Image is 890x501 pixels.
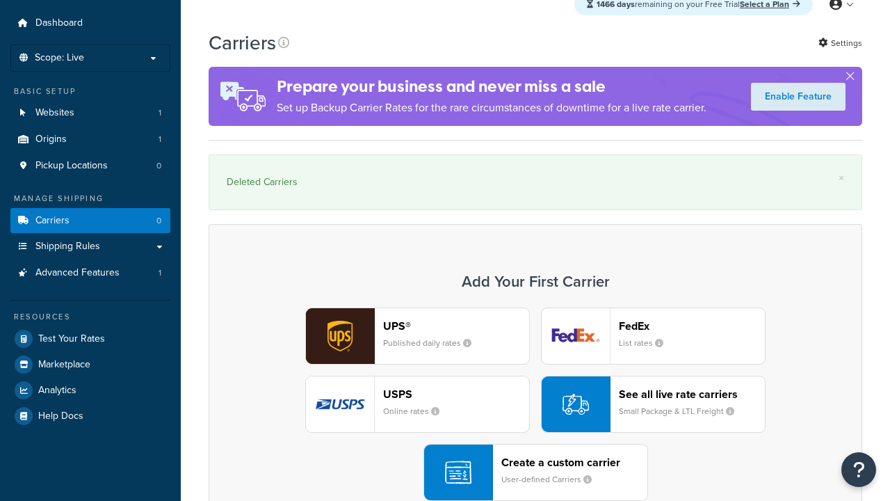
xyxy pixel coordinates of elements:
header: USPS [383,388,529,401]
img: icon-carrier-custom-c93b8a24.svg [445,459,471,486]
small: List rates [619,337,674,349]
span: 1 [159,107,161,119]
span: Marketplace [38,359,90,371]
small: Small Package & LTL Freight [619,405,745,417]
span: Help Docs [38,411,83,422]
li: Carriers [10,208,170,234]
a: Marketplace [10,352,170,377]
span: Carriers [35,215,70,227]
a: Websites 1 [10,100,170,126]
button: Create a custom carrierUser-defined Carriers [423,444,648,501]
li: Origins [10,127,170,152]
img: icon-carrier-liverate-becf4550.svg [563,391,589,417]
div: Deleted Carriers [227,173,844,192]
button: See all live rate carriersSmall Package & LTL Freight [541,376,766,433]
span: Test Your Rates [38,333,105,345]
h4: Prepare your business and never miss a sale [277,75,706,98]
span: Analytics [38,385,76,397]
a: Help Docs [10,404,170,429]
a: Shipping Rules [10,234,170,260]
span: Pickup Locations [35,160,108,172]
p: Set up Backup Carrier Rates for the rare circumstances of downtime for a live rate carrier. [277,98,706,118]
header: Create a custom carrier [501,456,647,469]
button: usps logoUSPSOnline rates [305,376,530,433]
img: ups logo [306,308,374,364]
img: usps logo [306,376,374,432]
header: UPS® [383,319,529,333]
div: Resources [10,311,170,323]
span: 0 [156,215,161,227]
small: User-defined Carriers [501,473,603,486]
a: Pickup Locations 0 [10,153,170,179]
span: Advanced Features [35,267,120,279]
small: Online rates [383,405,451,417]
h3: Add Your First Carrier [223,273,848,290]
span: 0 [156,160,161,172]
a: Advanced Features 1 [10,260,170,286]
h1: Carriers [209,29,276,56]
small: Published daily rates [383,337,483,349]
header: FedEx [619,319,765,333]
li: Websites [10,100,170,126]
a: Enable Feature [751,83,845,111]
a: Carriers 0 [10,208,170,234]
li: Advanced Features [10,260,170,286]
a: × [839,173,844,184]
span: Scope: Live [35,52,84,64]
div: Basic Setup [10,86,170,97]
a: Analytics [10,378,170,403]
button: Open Resource Center [841,452,876,487]
span: 1 [159,134,161,145]
a: Origins 1 [10,127,170,152]
header: See all live rate carriers [619,388,765,401]
li: Pickup Locations [10,153,170,179]
span: Shipping Rules [35,241,100,253]
button: ups logoUPS®Published daily rates [305,308,530,365]
span: 1 [159,267,161,279]
a: Settings [818,33,862,53]
a: Test Your Rates [10,326,170,351]
img: fedEx logo [542,308,610,364]
a: Dashboard [10,10,170,36]
button: fedEx logoFedExList rates [541,308,766,365]
span: Origins [35,134,67,145]
img: ad-rules-rateshop-fe6ec290ccb7230408bd80ed9643f0289d75e0ffd9eb532fc0e269fcd187b520.png [209,67,277,126]
div: Manage Shipping [10,193,170,205]
span: Dashboard [35,17,83,29]
span: Websites [35,107,74,119]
